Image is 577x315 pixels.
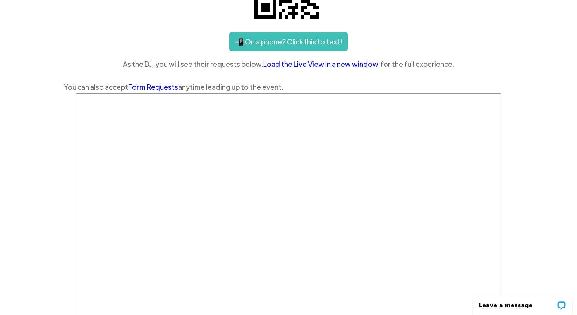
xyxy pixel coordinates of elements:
div: As the DJ, you will see their requests below. for the full experience. [64,58,513,70]
a: Load the Live View in a new window [263,58,380,70]
iframe: LiveChat chat widget [468,291,577,315]
div: You can also accept anytime leading up to the event. [64,81,513,93]
a: Form Requests [128,82,178,91]
a: 📲 On a phone? Click this to text! [229,32,348,51]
